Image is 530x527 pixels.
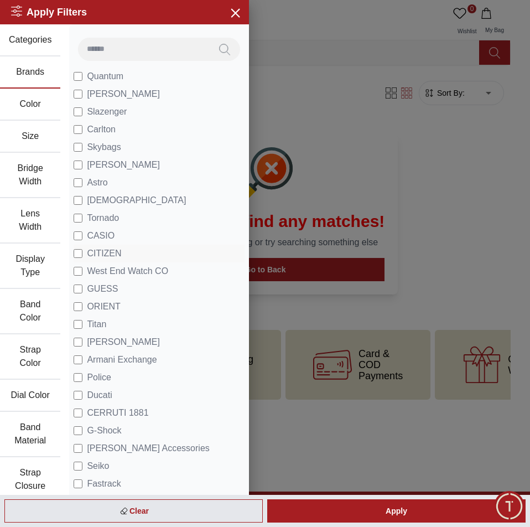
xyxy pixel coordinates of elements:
[74,409,82,417] input: CERRUTI 1881
[87,105,127,118] span: Slazenger
[267,499,526,523] div: Apply
[87,371,111,384] span: Police
[87,211,119,225] span: Tornado
[74,143,82,152] input: Skybags
[74,373,82,382] input: Police
[74,320,82,329] input: Titan
[74,161,82,169] input: [PERSON_NAME]
[74,196,82,205] input: [DEMOGRAPHIC_DATA]
[74,302,82,311] input: ORIENT
[74,462,82,471] input: Seiko
[87,424,121,437] span: G-Shock
[74,285,82,293] input: GUESS
[74,355,82,364] input: Armani Exchange
[87,176,107,189] span: Astro
[74,231,82,240] input: CASIO
[87,300,120,313] span: ORIENT
[74,391,82,400] input: Ducati
[74,267,82,276] input: West End Watch CO
[87,247,121,260] span: CITIZEN
[87,229,115,242] span: CASIO
[87,459,109,473] span: Seiko
[87,282,118,296] span: GUESS
[87,87,160,101] span: [PERSON_NAME]
[87,318,106,331] span: Titan
[4,499,263,523] div: Clear
[74,444,82,453] input: [PERSON_NAME] Accessories
[74,338,82,347] input: [PERSON_NAME]
[87,389,112,402] span: Ducati
[74,125,82,134] input: Carlton
[87,406,148,420] span: CERRUTI 1881
[74,90,82,99] input: [PERSON_NAME]
[74,479,82,488] input: Fastrack
[209,38,240,61] button: Search
[87,123,116,136] span: Carlton
[74,249,82,258] input: CITIZEN
[87,442,209,455] span: [PERSON_NAME] Accessories
[87,141,121,154] span: Skybags
[87,194,186,207] span: [DEMOGRAPHIC_DATA]
[87,477,121,490] span: Fastrack
[74,107,82,116] input: Slazenger
[74,214,82,223] input: Tornado
[87,158,160,172] span: [PERSON_NAME]
[494,491,524,521] div: Chat Widget
[87,353,157,366] span: Armani Exchange
[74,178,82,187] input: Astro
[87,265,168,278] span: West End Watch CO
[74,72,82,81] input: Quantum
[74,426,82,435] input: G-Shock
[87,70,123,83] span: Quantum
[11,4,87,20] h2: Apply Filters
[87,335,160,349] span: [PERSON_NAME]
